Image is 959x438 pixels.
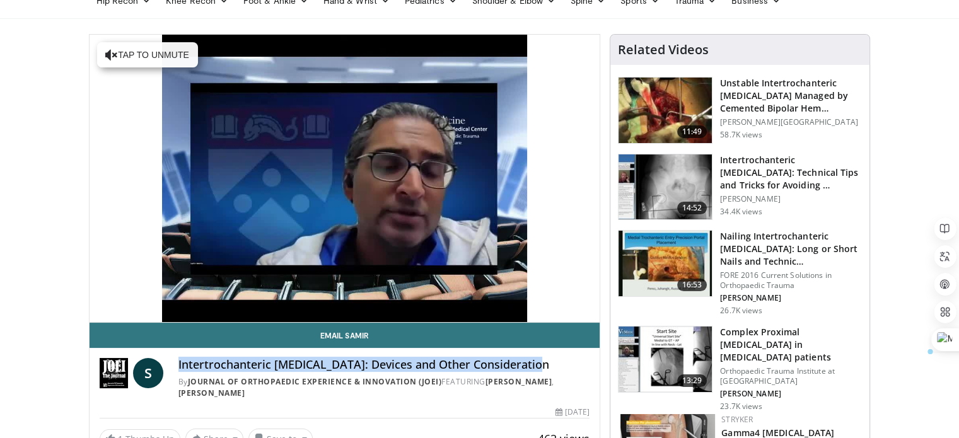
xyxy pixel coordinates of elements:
span: 16:53 [677,279,707,291]
p: FORE 2016 Current Solutions in Orthopaedic Trauma [720,270,862,291]
img: 32f9c0e8-c1c1-4c19-a84e-b8c2f56ee032.150x105_q85_crop-smart_upscale.jpg [619,326,712,392]
a: S [133,358,163,388]
div: [DATE] [555,406,590,418]
button: Tap to unmute [97,42,198,67]
p: [PERSON_NAME] [720,194,862,204]
img: Journal of Orthopaedic Experience & Innovation (JOEI) [100,358,128,388]
a: Journal of Orthopaedic Experience & Innovation (JOEI) [188,376,442,387]
p: 34.4K views [720,207,762,217]
p: 26.7K views [720,306,762,316]
p: Orthopaedic Trauma Institute at [GEOGRAPHIC_DATA] [720,366,862,386]
span: 14:52 [677,202,707,214]
img: DA_UIUPltOAJ8wcH4xMDoxOjB1O8AjAz.150x105_q85_crop-smart_upscale.jpg [619,154,712,220]
a: 11:49 Unstable Intertrochanteric [MEDICAL_DATA] Managed by Cemented Bipolar Hem… [PERSON_NAME][GE... [618,77,862,144]
a: Stryker [721,414,753,425]
p: 23.7K views [720,401,762,412]
a: 14:52 Intertrochanteric [MEDICAL_DATA]: Technical Tips and Tricks for Avoiding … [PERSON_NAME] 34... [618,154,862,221]
img: 3d67d1bf-bbcf-4214-a5ee-979f525a16cd.150x105_q85_crop-smart_upscale.jpg [619,231,712,296]
img: 1468547_3.png.150x105_q85_crop-smart_upscale.jpg [619,78,712,143]
h4: Intertrochanteric [MEDICAL_DATA]: Devices and Other Consideration [178,358,590,372]
a: Email Samir [90,323,600,348]
h3: Intertrochanteric [MEDICAL_DATA]: Technical Tips and Tricks for Avoiding … [720,154,862,192]
h3: Nailing Intertrochanteric [MEDICAL_DATA]: Long or Short Nails and Technic… [720,230,862,268]
h3: Unstable Intertrochanteric [MEDICAL_DATA] Managed by Cemented Bipolar Hem… [720,77,862,115]
span: 11:49 [677,125,707,138]
a: 13:29 Complex Proximal [MEDICAL_DATA] in [MEDICAL_DATA] patients Orthopaedic Trauma Institute at ... [618,326,862,412]
p: [PERSON_NAME][GEOGRAPHIC_DATA] [720,117,862,127]
span: 13:29 [677,374,707,387]
h4: Related Videos [618,42,709,57]
div: By FEATURING , [178,376,590,399]
video-js: Video Player [90,35,600,323]
p: 58.7K views [720,130,762,140]
p: [PERSON_NAME] [720,389,862,399]
h3: Complex Proximal [MEDICAL_DATA] in [MEDICAL_DATA] patients [720,326,862,364]
a: [PERSON_NAME] [485,376,552,387]
p: [PERSON_NAME] [720,293,862,303]
a: [PERSON_NAME] [178,388,245,398]
a: 16:53 Nailing Intertrochanteric [MEDICAL_DATA]: Long or Short Nails and Technic… FORE 2016 Curren... [618,230,862,316]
